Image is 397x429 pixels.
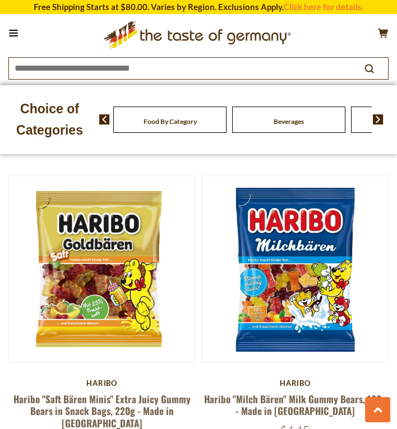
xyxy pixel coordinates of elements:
[202,176,388,362] img: Haribo
[274,117,304,126] a: Beverages
[202,379,389,388] div: Haribo
[99,114,110,124] img: previous arrow
[204,392,386,418] a: Haribo "Milch Bären" Milk Gummy Bears, 160g - Made in [GEOGRAPHIC_DATA]
[144,117,197,126] a: Food By Category
[284,2,363,12] a: Click here for details.
[9,176,195,362] img: Haribo
[8,379,195,388] div: Haribo
[373,114,384,124] img: next arrow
